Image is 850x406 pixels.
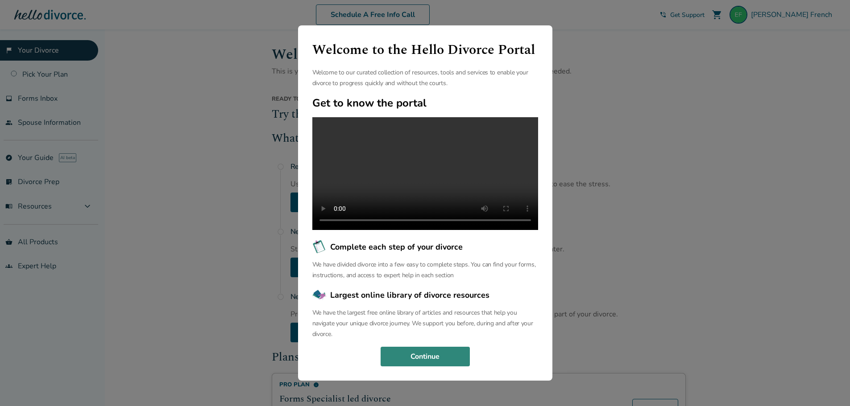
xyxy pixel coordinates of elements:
img: Largest online library of divorce resources [312,288,327,302]
p: Welcome to our curated collection of resources, tools and services to enable your divorce to prog... [312,67,538,89]
p: We have divided divorce into a few easy to complete steps. You can find your forms, instructions,... [312,259,538,281]
span: Largest online library of divorce resources [330,289,489,301]
img: Complete each step of your divorce [312,240,327,254]
button: Continue [381,347,470,366]
h2: Get to know the portal [312,96,538,110]
span: Complete each step of your divorce [330,241,463,253]
p: We have the largest free online library of articles and resources that help you navigate your uni... [312,308,538,340]
h1: Welcome to the Hello Divorce Portal [312,40,538,60]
